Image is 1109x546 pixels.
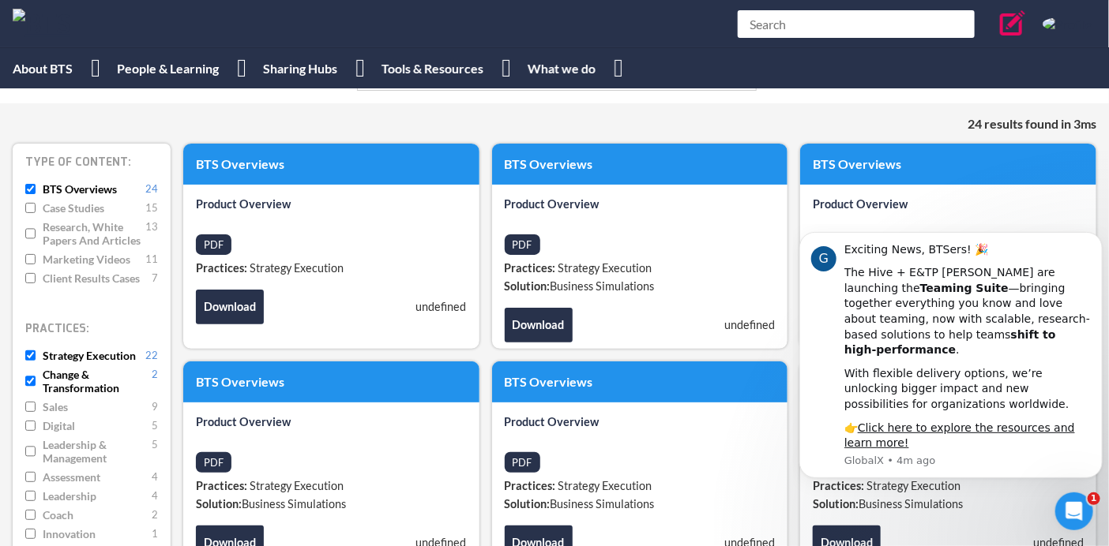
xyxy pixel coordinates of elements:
p: undefined [492,308,788,349]
span: 1 [1088,492,1100,505]
a: People & Learning [104,48,250,88]
span: PDF [196,234,231,255]
iframe: Intercom live chat [1055,492,1093,530]
span: Assessment [43,470,148,484]
input: Strategy Execution 22 [25,349,36,362]
span: Leadership [43,489,148,503]
span: Case Studies [43,201,141,215]
h1: BTS Overviews [492,144,788,185]
input: BTS Overviews 24 [25,182,36,196]
h1: BTS Overviews [492,361,788,402]
input: Research, White Papers and Articles 13 [25,220,36,247]
span: 9 [152,400,158,413]
span: Research, White Papers and Articles [43,220,141,247]
input: Search [738,10,975,38]
input: Case Studies 15 [25,201,36,215]
h1: BTS Overviews [183,144,479,185]
li: Business Simulations [183,495,479,513]
span: 22 [145,349,158,362]
a: BTS Home [13,8,70,39]
span: 2 [152,368,158,395]
span: 5 [152,438,158,465]
span: Innovation [43,527,148,540]
a: Tools & Resources [369,48,515,88]
a: Download [196,290,264,324]
li: Business Simulations [492,277,788,295]
span: PDF [505,234,540,255]
img: BTS [13,9,70,39]
span: Marketing Videos [43,252,141,266]
span: 2 [152,508,158,522]
h1: BTS Overviews [800,144,1096,185]
span: BTS Overviews [43,182,141,196]
strong: Solution: [196,497,242,510]
span: 4 [152,470,158,484]
input: Client Results Cases 7 [25,271,36,285]
h2: Practices: [25,323,158,336]
span: Strategy Execution [558,479,652,492]
span: PDF [196,452,231,473]
input: Digital 5 [25,419,36,432]
strong: Practices: [196,479,247,492]
span: 5 [152,419,158,432]
strong: Solution: [813,497,859,510]
input: Marketing Videos 11 [25,252,36,266]
input: Change & Transformation 2 [25,368,36,395]
span: Sales [43,400,148,413]
input: Assessment 4 [25,470,36,484]
input: Innovation 1 [25,527,36,540]
li: Business Simulations [800,495,1096,513]
span: Coach [43,508,148,522]
span: Strategy Execution [43,349,141,362]
span: Client Results Cases [43,271,148,285]
input: Leadership & Management 5 [25,438,36,465]
span: 1 [152,527,158,540]
span: Strategy Execution [250,261,344,275]
h2: Type of content: [25,156,158,170]
a: What we do [515,48,627,88]
h2: Product Overview [183,191,479,217]
iframe: Intercom notifications message [793,224,1109,503]
input: Sales 9 [25,400,36,413]
h2: Product Overview [183,409,479,435]
strong: Practices: [196,261,247,275]
strong: Practices: [505,261,556,275]
span: Leadership & Management [43,438,148,465]
input: Leadership 4 [25,489,36,503]
h2: Product Overview [492,409,788,435]
span: Change & Transformation [43,368,148,395]
strong: Solution: [505,497,551,510]
h2: Product Overview [492,191,788,217]
h1: BTS Overviews [183,361,479,402]
span: 11 [145,252,158,266]
img: Create [1000,10,1025,36]
span: 7 [152,271,158,285]
span: 24 results found in 3ms [968,116,1096,131]
h2: Product Overview [800,191,1096,217]
input: Coach 2 [25,508,36,522]
span: 4 [152,489,158,503]
strong: Solution: [505,279,551,293]
li: Business Simulations [492,495,788,513]
a: Profile [1025,12,1096,36]
span: 24 [145,182,158,196]
img: Profile [1038,12,1096,36]
a: Download [505,308,573,342]
strong: Practices: [505,479,556,492]
span: 13 [145,220,158,247]
span: Strategy Execution [558,261,652,275]
span: Strategy Execution [250,479,344,492]
span: 15 [145,201,158,215]
span: Digital [43,419,148,432]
